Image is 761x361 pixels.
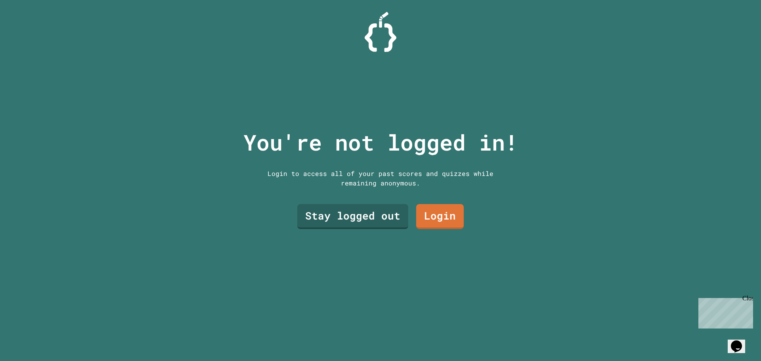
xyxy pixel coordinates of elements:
iframe: chat widget [695,295,753,329]
iframe: chat widget [728,329,753,353]
a: Stay logged out [297,204,408,229]
p: You're not logged in! [243,126,518,159]
div: Chat with us now!Close [3,3,55,50]
img: Logo.svg [365,12,396,52]
a: Login [416,204,464,229]
div: Login to access all of your past scores and quizzes while remaining anonymous. [262,169,499,188]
